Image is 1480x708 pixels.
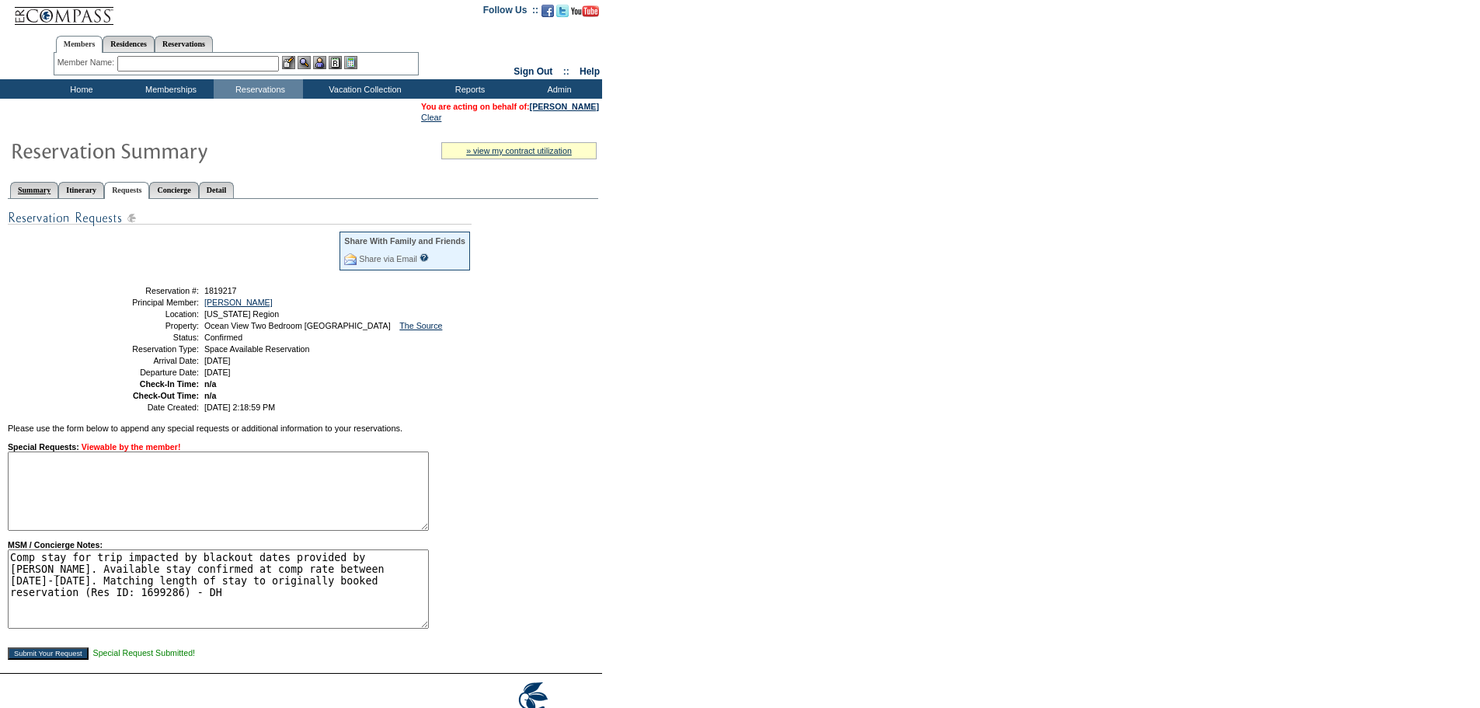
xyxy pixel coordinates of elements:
img: Reservations [329,56,342,69]
a: Become our fan on Facebook [542,9,554,19]
a: Subscribe to our YouTube Channel [571,9,599,19]
a: » view my contract utilization [466,146,572,155]
img: b_calculator.gif [344,56,357,69]
td: Location: [88,309,199,319]
img: Become our fan on Facebook [542,5,554,17]
td: Date Created: [88,403,199,412]
td: Property: [88,321,199,330]
a: Share via Email [359,254,417,263]
td: Departure Date: [88,368,199,377]
td: Reports [423,79,513,99]
div: Member Name: [57,56,117,69]
a: Help [580,66,600,77]
strong: MSM / Concierge Notes: [8,540,429,630]
img: Follow us on Twitter [556,5,569,17]
a: Sign Out [514,66,552,77]
span: Viewable by the member! [82,442,181,452]
a: Clear [421,113,441,122]
input: Submit Your Request [8,647,89,660]
td: Vacation Collection [303,79,423,99]
a: Summary [10,182,58,198]
td: Admin [513,79,602,99]
a: The Source [399,321,442,330]
a: Reservations [155,36,213,52]
a: Requests [104,182,149,199]
td: Follow Us :: [483,3,538,22]
a: Itinerary [58,182,104,198]
img: b_edit.gif [282,56,295,69]
span: Space Available Reservation [204,344,309,354]
img: Reservaton Summary [10,134,321,166]
div: Share With Family and Friends [344,236,465,246]
span: Special Request Submitted! [93,648,196,657]
td: Home [35,79,124,99]
img: Special Requests [8,208,472,228]
a: [PERSON_NAME] [204,298,273,307]
span: :: [563,66,569,77]
td: Reservation Type: [88,344,199,354]
span: [DATE] 2:18:59 PM [204,403,275,412]
a: Detail [199,182,235,198]
strong: Check-In Time: [140,379,199,389]
input: What is this? [420,253,429,262]
img: View [298,56,311,69]
a: Members [56,36,103,53]
td: Reservation #: [88,286,199,295]
span: Confirmed [204,333,242,342]
td: Reservations [214,79,303,99]
span: Please use the form below to append any special requests or additional information to your reserv... [8,424,402,433]
td: Principal Member: [88,298,199,307]
span: [DATE] [204,356,231,365]
a: Residences [103,36,155,52]
a: Concierge [149,182,198,198]
span: [DATE] [204,368,231,377]
strong: Special Requests: [8,442,79,452]
img: Impersonate [313,56,326,69]
img: Subscribe to our YouTube Channel [571,5,599,17]
td: Arrival Date: [88,356,199,365]
span: You are acting on behalf of: [421,102,599,111]
strong: Check-Out Time: [133,391,199,400]
span: Ocean View Two Bedroom [GEOGRAPHIC_DATA] [204,321,391,330]
span: n/a [204,379,216,389]
textarea: Comp stay for trip impacted by blackout dates provided by [PERSON_NAME]. Available stay confirmed... [8,549,429,629]
span: 1819217 [204,286,237,295]
td: Memberships [124,79,214,99]
a: [PERSON_NAME] [530,102,599,111]
td: Status: [88,333,199,342]
span: n/a [204,391,216,400]
span: [US_STATE] Region [204,309,279,319]
a: Follow us on Twitter [556,9,569,19]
